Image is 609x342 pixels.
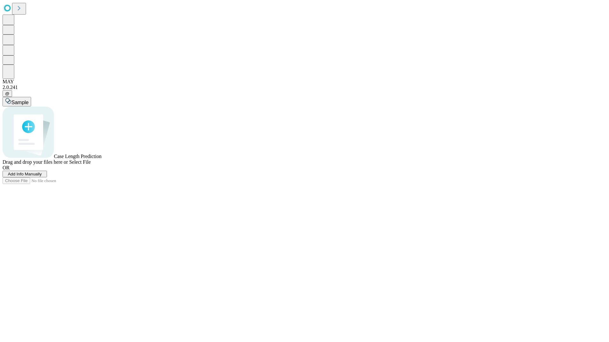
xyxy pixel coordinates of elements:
span: OR [3,165,10,170]
span: Case Length Prediction [54,154,101,159]
div: MAY [3,79,606,85]
span: Add Info Manually [8,172,42,176]
button: Sample [3,97,31,106]
button: @ [3,90,12,97]
button: Add Info Manually [3,171,47,177]
span: @ [5,91,10,96]
div: 2.0.241 [3,85,606,90]
span: Drag and drop your files here or [3,159,68,165]
span: Sample [11,100,29,105]
span: Select File [69,159,91,165]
